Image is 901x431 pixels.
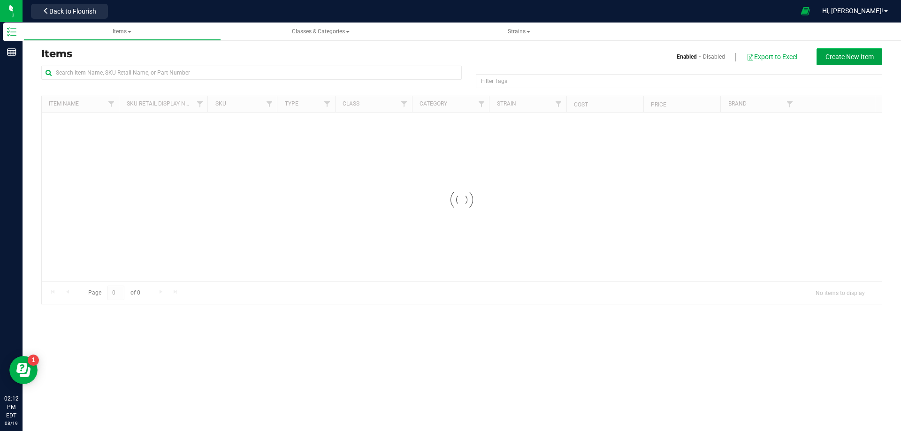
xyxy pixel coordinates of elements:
button: Export to Excel [746,49,798,65]
span: Strains [508,28,530,35]
inline-svg: Inventory [7,27,16,37]
p: 02:12 PM EDT [4,394,18,420]
span: Items [113,28,131,35]
input: Search Item Name, SKU Retail Name, or Part Number [41,66,462,80]
inline-svg: Reports [7,47,16,57]
p: 08/19 [4,420,18,427]
iframe: Resource center [9,356,38,384]
button: Back to Flourish [31,4,108,19]
span: Open Ecommerce Menu [795,2,816,20]
span: Create New Item [825,53,874,60]
span: Back to Flourish [49,8,96,15]
button: Create New Item [817,48,882,65]
span: Classes & Categories [292,28,350,35]
a: Enabled [677,53,697,61]
iframe: Resource center unread badge [28,355,39,366]
span: Hi, [PERSON_NAME]! [822,7,883,15]
a: Disabled [703,53,725,61]
h3: Items [41,48,455,60]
